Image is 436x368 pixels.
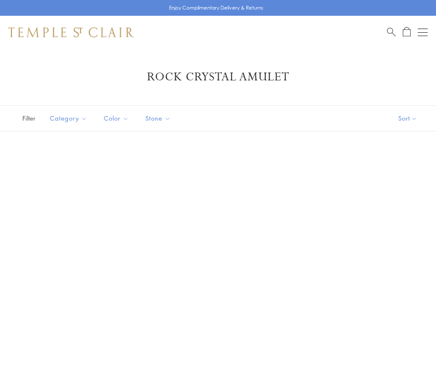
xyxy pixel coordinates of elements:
[387,27,396,37] a: Search
[169,4,263,12] p: Enjoy Complimentary Delivery & Returns
[141,113,177,123] span: Stone
[44,109,93,128] button: Category
[21,70,415,85] h1: Rock Crystal Amulet
[46,113,93,123] span: Category
[418,27,428,37] button: Open navigation
[8,27,134,37] img: Temple St. Clair
[380,106,436,131] button: Show sort by
[98,109,135,128] button: Color
[139,109,177,128] button: Stone
[403,27,411,37] a: Open Shopping Bag
[100,113,135,123] span: Color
